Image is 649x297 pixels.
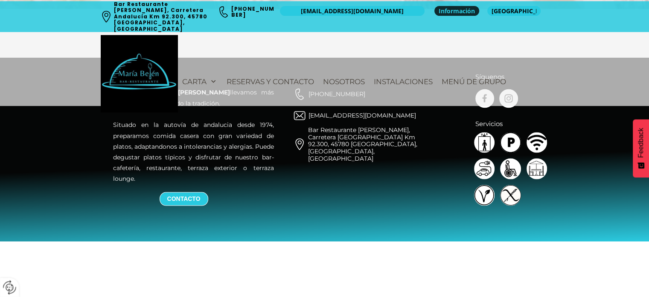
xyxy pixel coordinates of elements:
span: Reservas y contacto [227,77,314,86]
a: [GEOGRAPHIC_DATA] [487,6,541,16]
span: CONTACTO [167,194,200,203]
span: Feedback [637,128,645,158]
a: terraza cubierta [527,158,547,179]
img: Bar Restaurante María Belén [101,35,178,112]
a: Carta [178,73,222,90]
a: CONTACTO [160,192,208,205]
a: platos celiacos [500,185,521,206]
span: Servicios [475,119,503,127]
a: Menú de Grupo [437,73,510,90]
a: aparcamiento [500,132,521,153]
a: Nosotros [319,73,369,90]
span: [EMAIL_ADDRESS][DOMAIN_NAME] [301,7,404,15]
a: Información [434,6,479,16]
a: ascensor [474,132,495,153]
a: Instalaciones [370,73,437,90]
a: [EMAIL_ADDRESS][DOMAIN_NAME] [280,6,425,16]
a: cargador coche eléctrico [474,158,495,179]
span: Situado en la autovía de andalucia desde 1974, preparamos comida casera con gran variedad de plat... [113,121,274,182]
span: Información [439,7,475,15]
button: Feedback - Mostrar encuesta [633,119,649,177]
a: wifi gratis [527,132,547,153]
span: Instalaciones [374,77,433,86]
a: Bar Restaurante [PERSON_NAME], Carretera Andalucía Km 92.300, 45780 [GEOGRAPHIC_DATA], [GEOGRAPHI... [114,0,209,32]
a: Bar Restaurante [PERSON_NAME], Carretera [GEOGRAPHIC_DATA] Km 92.300, 45780 [GEOGRAPHIC_DATA], [G... [308,126,419,162]
a: Reservas y contacto [222,73,318,90]
a: [PHONE_NUMBER] [231,5,274,18]
span: [GEOGRAPHIC_DATA] [492,7,536,15]
a: platos vegetarianos (previo aviso) [474,185,495,206]
a: adaptado minusválidos [500,158,521,179]
span: Menú de Grupo [442,77,506,86]
span: Nosotros [323,77,365,86]
span: Carta [182,77,207,86]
